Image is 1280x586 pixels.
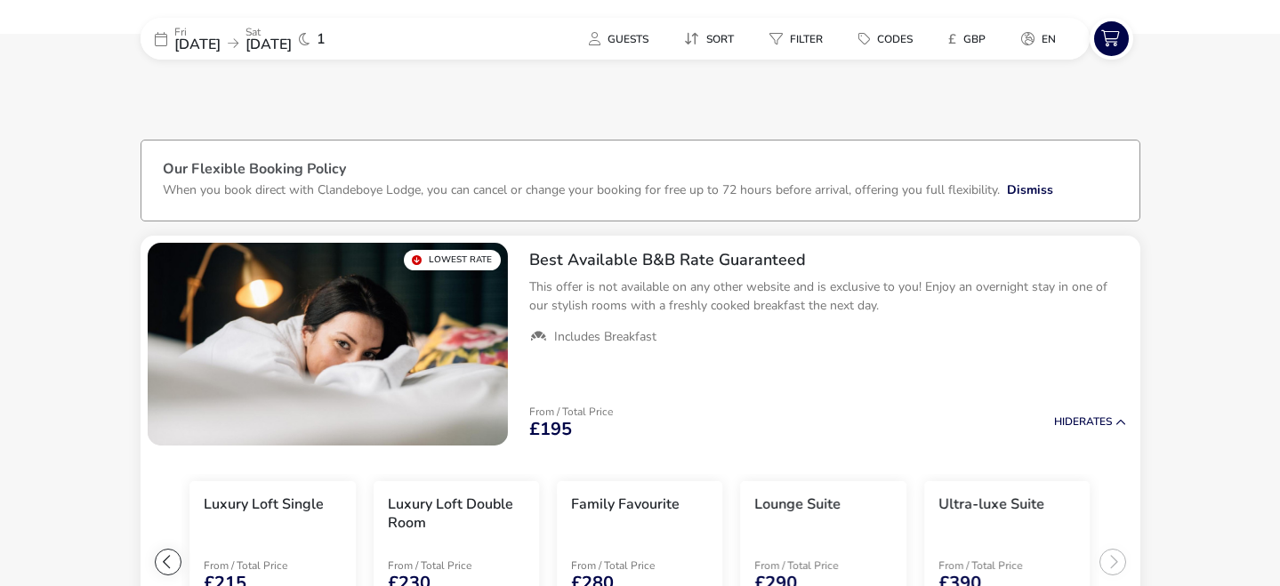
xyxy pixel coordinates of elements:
[246,27,292,37] p: Sat
[670,26,755,52] naf-pibe-menu-bar-item: Sort
[388,495,525,533] h3: Luxury Loft Double Room
[670,26,748,52] button: Sort
[706,32,734,46] span: Sort
[571,495,680,514] h3: Family Favourite
[404,250,501,270] div: Lowest Rate
[174,35,221,54] span: [DATE]
[963,32,986,46] span: GBP
[755,26,837,52] button: Filter
[388,560,514,571] p: From / Total Price
[948,30,956,48] i: £
[844,26,934,52] naf-pibe-menu-bar-item: Codes
[204,495,324,514] h3: Luxury Loft Single
[755,495,841,514] h3: Lounge Suite
[575,26,670,52] naf-pibe-menu-bar-item: Guests
[755,560,882,571] p: From / Total Price
[608,32,648,46] span: Guests
[204,560,330,571] p: From / Total Price
[529,421,572,438] span: £195
[1007,26,1070,52] button: en
[148,243,508,446] swiper-slide: 1 / 1
[529,406,613,417] p: From / Total Price
[938,560,1065,571] p: From / Total Price
[571,560,697,571] p: From / Total Price
[1054,416,1126,428] button: HideRates
[515,236,1140,360] div: Best Available B&B Rate GuaranteedThis offer is not available on any other website and is exclusi...
[554,329,656,345] span: Includes Breakfast
[877,32,913,46] span: Codes
[934,26,1000,52] button: £GBP
[529,277,1126,315] p: This offer is not available on any other website and is exclusive to you! Enjoy an overnight stay...
[529,250,1126,270] h2: Best Available B&B Rate Guaranteed
[246,35,292,54] span: [DATE]
[1054,414,1079,429] span: Hide
[755,26,844,52] naf-pibe-menu-bar-item: Filter
[790,32,823,46] span: Filter
[1007,26,1077,52] naf-pibe-menu-bar-item: en
[163,181,1000,198] p: When you book direct with Clandeboye Lodge, you can cancel or change your booking for free up to ...
[163,162,1118,181] h3: Our Flexible Booking Policy
[1042,32,1056,46] span: en
[1007,181,1053,199] button: Dismiss
[844,26,927,52] button: Codes
[938,495,1044,514] h3: Ultra-luxe Suite
[934,26,1007,52] naf-pibe-menu-bar-item: £GBP
[141,18,407,60] div: Fri[DATE]Sat[DATE]1
[174,27,221,37] p: Fri
[575,26,663,52] button: Guests
[317,32,326,46] span: 1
